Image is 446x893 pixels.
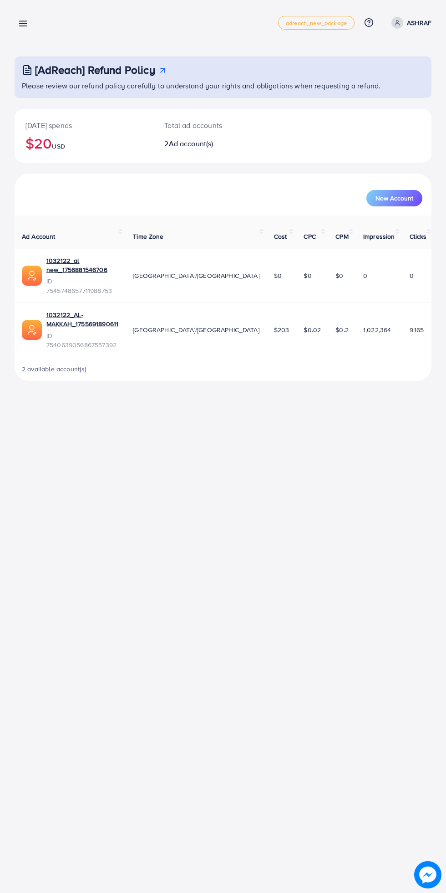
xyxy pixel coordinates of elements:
span: ID: 7545748657711988753 [46,277,118,295]
span: [GEOGRAPHIC_DATA]/[GEOGRAPHIC_DATA] [133,271,259,280]
span: $0.02 [304,325,321,334]
p: [DATE] spends [25,120,142,131]
h2: $20 [25,134,142,152]
span: ID: 7540639056867557392 [46,331,118,350]
h2: 2 [164,139,247,148]
span: 2 available account(s) [22,364,87,374]
span: $0 [274,271,282,280]
a: ASHRAF [388,17,431,29]
span: adreach_new_package [286,20,347,26]
p: Total ad accounts [164,120,247,131]
a: adreach_new_package [278,16,355,30]
p: ASHRAF [407,17,431,28]
span: $0.2 [335,325,349,334]
span: $0 [335,271,343,280]
span: $203 [274,325,289,334]
img: image [417,864,439,886]
span: Ad account(s) [169,139,213,149]
span: USD [52,142,65,151]
p: Please review our refund policy carefully to understand your rights and obligations when requesti... [22,80,426,91]
span: Clicks [410,232,427,241]
span: Ad Account [22,232,56,241]
span: [GEOGRAPHIC_DATA]/[GEOGRAPHIC_DATA] [133,325,259,334]
span: 0 [410,271,414,280]
span: New Account [375,195,413,201]
span: CPM [335,232,348,241]
span: Cost [274,232,287,241]
span: $0 [304,271,311,280]
a: 1032122_al new_1756881546706 [46,256,118,275]
img: ic-ads-acc.e4c84228.svg [22,266,42,286]
button: New Account [366,190,422,206]
span: 9,165 [410,325,424,334]
span: 1,022,364 [363,325,391,334]
span: Time Zone [133,232,163,241]
span: 0 [363,271,367,280]
span: CPC [304,232,315,241]
h3: [AdReach] Refund Policy [35,63,155,77]
img: ic-ads-acc.e4c84228.svg [22,320,42,340]
a: 1032122_AL-MAKKAH_1755691890611 [46,310,118,329]
span: Impression [363,232,395,241]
